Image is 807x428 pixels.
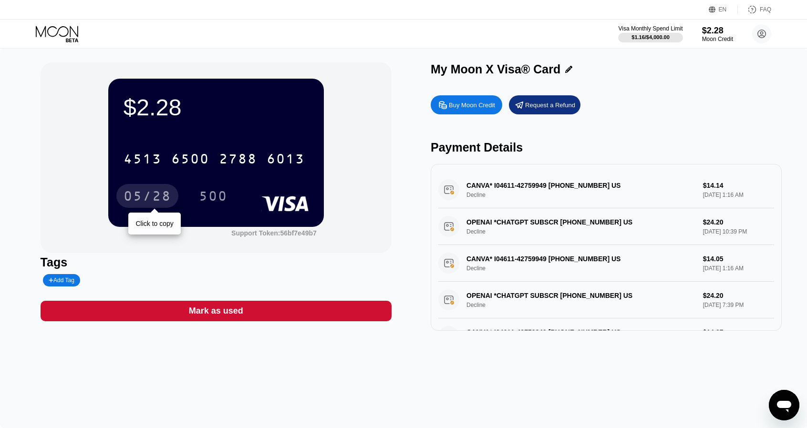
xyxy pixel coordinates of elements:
[449,101,495,109] div: Buy Moon Credit
[267,153,305,168] div: 6013
[702,36,733,42] div: Moon Credit
[118,147,310,171] div: 4513650027886013
[702,26,733,36] div: $2.28
[189,306,243,316] div: Mark as used
[124,190,171,205] div: 05/28
[41,301,392,321] div: Mark as used
[116,184,178,208] div: 05/28
[719,6,727,13] div: EN
[769,390,799,420] iframe: Button to launch messaging window
[760,6,771,13] div: FAQ
[431,141,782,154] div: Payment Details
[192,184,235,208] div: 500
[509,95,580,114] div: Request a Refund
[618,25,683,32] div: Visa Monthly Spend Limit
[135,220,173,227] div: Click to copy
[618,25,683,42] div: Visa Monthly Spend Limit$1.16/$4,000.00
[631,34,670,40] div: $1.16 / $4,000.00
[431,95,502,114] div: Buy Moon Credit
[702,26,733,42] div: $2.28Moon Credit
[49,277,74,284] div: Add Tag
[219,153,257,168] div: 2788
[41,255,392,269] div: Tags
[738,5,771,14] div: FAQ
[124,153,162,168] div: 4513
[709,5,738,14] div: EN
[171,153,209,168] div: 6500
[199,190,228,205] div: 500
[231,229,317,237] div: Support Token:56bf7e49b7
[43,274,80,286] div: Add Tag
[231,229,317,237] div: Support Token: 56bf7e49b7
[431,62,560,76] div: My Moon X Visa® Card
[124,94,309,121] div: $2.28
[525,101,575,109] div: Request a Refund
